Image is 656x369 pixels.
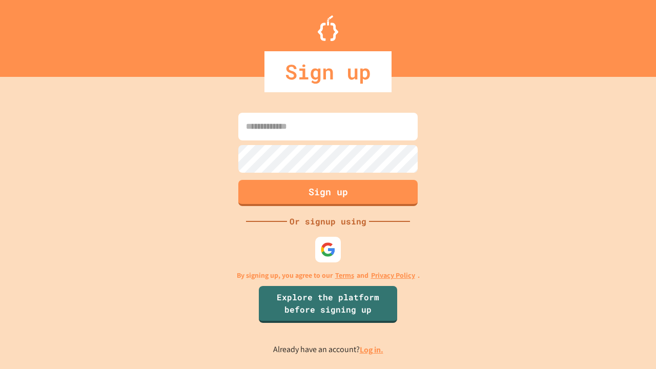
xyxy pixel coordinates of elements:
[613,328,646,359] iframe: chat widget
[371,270,415,281] a: Privacy Policy
[238,180,418,206] button: Sign up
[571,283,646,327] iframe: chat widget
[273,343,383,356] p: Already have an account?
[259,286,397,323] a: Explore the platform before signing up
[287,215,369,228] div: Or signup using
[335,270,354,281] a: Terms
[320,242,336,257] img: google-icon.svg
[264,51,392,92] div: Sign up
[360,344,383,355] a: Log in.
[237,270,420,281] p: By signing up, you agree to our and .
[318,15,338,41] img: Logo.svg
